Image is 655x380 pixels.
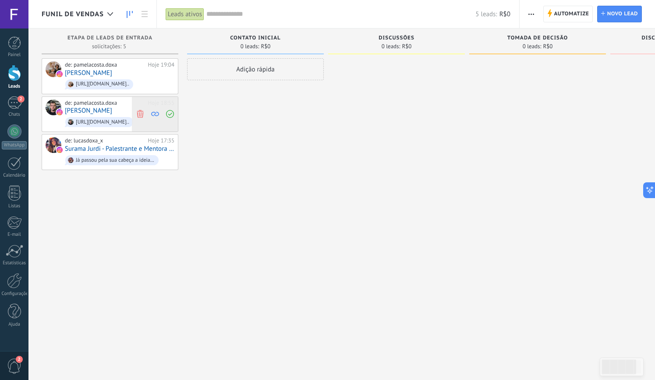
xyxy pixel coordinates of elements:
div: [URL][DOMAIN_NAME].. [76,81,129,87]
div: de: lucasdoxa_x [65,137,145,144]
div: Listas [2,203,27,209]
div: Discussões [333,35,460,43]
div: Lucas Doxa [46,99,61,115]
a: Automatize [543,6,593,22]
div: E-mail [2,232,27,238]
img: instagram.svg [57,71,63,77]
div: Márcia Eliana Rodrigues Dias [46,61,61,77]
div: Etapa de leads de entrada [46,35,174,43]
div: Adição rápida [187,58,324,80]
span: 2 [18,96,25,103]
span: 0 leads: [241,44,259,49]
span: Contato inicial [230,35,280,41]
div: Ajuda [2,322,27,327]
div: Chats [2,112,27,117]
div: Hoje 19:04 [148,61,174,68]
img: instagram.svg [57,147,63,153]
span: R$0 [261,44,270,49]
div: Estatísticas [2,260,27,266]
span: 0 leads: [382,44,400,49]
span: R$0 [543,44,552,49]
span: Etapa de leads de entrada [67,35,152,41]
a: [PERSON_NAME] [65,107,112,114]
div: de: pamelacosta.doxa [65,61,145,68]
img: instagram.svg [57,109,63,115]
span: Tomada de decisão [507,35,568,41]
span: 0 leads: [523,44,542,49]
div: WhatsApp [2,141,27,149]
span: R$0 [499,10,510,18]
div: Tomada de decisão [474,35,602,43]
div: de: pamelacosta.doxa [65,99,145,107]
div: [URL][DOMAIN_NAME].. [76,119,129,125]
span: Novo lead [607,6,638,22]
span: R$0 [402,44,411,49]
a: Novo lead [597,6,642,22]
span: solicitações: 5 [92,44,126,49]
span: 5 leads: [475,10,497,18]
span: Automatize [554,6,589,22]
div: Leads [2,84,27,89]
span: Funil de vendas [42,10,104,18]
a: Surama Jurdi - Palestrante e Mentora de Líderes [65,145,174,153]
div: Contato inicial [191,35,319,43]
div: Já passou pela sua cabeça a ideia de publicar um livro? Hoje em dia, além do método tradicional d... [76,157,155,163]
div: Leads ativos [166,8,204,21]
div: Hoje 17:35 [148,137,174,144]
div: Configurações [2,291,27,297]
span: 2 [16,356,23,363]
div: Surama Jurdi - Palestrante e Mentora de Líderes [46,137,61,153]
div: Calendário [2,173,27,178]
div: Painel [2,52,27,58]
a: [PERSON_NAME] [65,69,112,77]
span: Discussões [379,35,414,41]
